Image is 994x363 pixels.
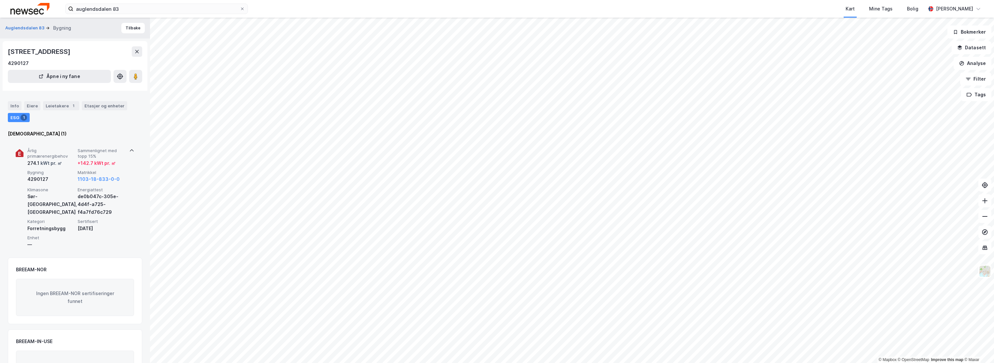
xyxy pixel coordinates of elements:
div: [PERSON_NAME] [936,5,973,13]
div: BREEAM-IN-USE [16,338,53,345]
div: Bolig [907,5,918,13]
a: Improve this map [931,357,963,362]
img: Z [979,265,991,277]
div: 274.1 [27,159,62,167]
div: Mine Tags [869,5,893,13]
span: Sammenlignet med topp 15% [78,148,125,159]
button: Tilbake [121,23,145,33]
div: 1 [21,114,27,121]
div: kWt pr. ㎡ [39,159,62,167]
div: Ingen BREEAM-NOR sertifiseringer funnet [16,279,134,316]
div: — [27,241,75,248]
div: 1 [70,103,77,109]
div: Kontrollprogram for chat [961,332,994,363]
div: BREEAM-NOR [16,266,47,274]
span: Energiattest [78,187,125,193]
span: Matrikkel [78,170,125,175]
div: Leietakere [43,101,79,110]
button: Tags [961,88,991,101]
div: [DATE] [78,225,125,232]
input: Søk på adresse, matrikkel, gårdeiere, leietakere eller personer [73,4,240,14]
div: Kart [846,5,855,13]
button: Filter [960,72,991,86]
button: Datasett [952,41,991,54]
div: + 142.7 kWt pr. ㎡ [78,159,116,167]
div: Sør-[GEOGRAPHIC_DATA], [GEOGRAPHIC_DATA] [27,193,75,216]
div: de0b047c-305e-4d4f-a725-f4a7fd76c729 [78,193,125,216]
span: Kategori [27,219,75,224]
button: Åpne i ny fane [8,70,111,83]
span: Sertifisert [78,219,125,224]
div: [DEMOGRAPHIC_DATA] (1) [8,130,142,138]
div: [STREET_ADDRESS] [8,46,72,57]
span: Klimasone [27,187,75,193]
button: Bokmerker [947,25,991,39]
img: newsec-logo.f6e21ccffca1b3a03d2d.png [10,3,50,14]
button: 1103-18-833-0-0 [78,175,120,183]
a: Mapbox [879,357,896,362]
div: Forretningsbygg [27,225,75,232]
a: OpenStreetMap [898,357,929,362]
div: 4290127 [8,59,29,67]
div: 4290127 [27,175,75,183]
button: Analyse [954,57,991,70]
button: Auglendsdalen 83 [5,25,46,31]
div: ESG [8,113,30,122]
span: Årlig primærenergibehov [27,148,75,159]
div: Bygning [53,24,71,32]
div: Info [8,101,22,110]
span: Bygning [27,170,75,175]
div: Eiere [24,101,40,110]
div: Etasjer og enheter [84,103,125,109]
iframe: Chat Widget [961,332,994,363]
span: Enhet [27,235,75,241]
